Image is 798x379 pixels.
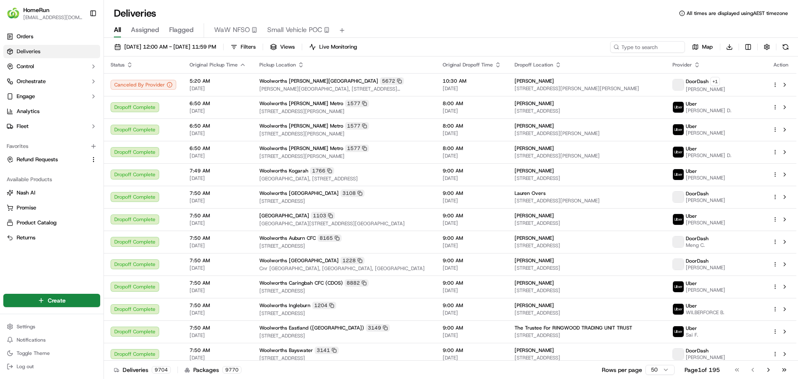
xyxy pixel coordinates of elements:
div: 9704 [152,366,171,374]
button: Nash AI [3,186,100,199]
span: Woolworths [PERSON_NAME] Metro [259,123,343,129]
span: Woolworths Kogarah [259,167,308,174]
img: uber-new-logo.jpeg [673,102,684,113]
span: 8:00 AM [443,145,501,152]
span: [PERSON_NAME] [515,235,554,241]
span: Woolworths Eastland ([GEOGRAPHIC_DATA]) [259,325,364,331]
span: [DATE] [190,354,246,361]
span: Uber [686,123,697,130]
div: Deliveries [114,366,171,374]
a: Promise [7,204,97,212]
span: 7:50 AM [190,212,246,219]
button: Engage [3,90,100,103]
span: Uber [686,168,697,175]
div: 3141 [315,347,339,354]
span: [DATE] [190,265,246,271]
button: HomeRunHomeRun[EMAIL_ADDRESS][DOMAIN_NAME] [3,3,86,23]
span: 8:00 AM [443,123,501,129]
span: [STREET_ADDRESS][PERSON_NAME] [259,130,429,137]
span: Assigned [131,25,159,35]
button: Settings [3,321,100,332]
span: Pylon [83,141,101,147]
span: Log out [17,363,34,370]
span: [PERSON_NAME][GEOGRAPHIC_DATA], [STREET_ADDRESS][PERSON_NAME] [259,86,429,92]
span: [PERSON_NAME] [515,347,554,354]
span: [STREET_ADDRESS][PERSON_NAME] [259,153,429,160]
button: Notifications [3,334,100,346]
span: [STREET_ADDRESS] [515,220,660,226]
button: Product Catalog [3,216,100,229]
span: [DATE] [443,220,501,226]
span: Map [702,43,713,51]
button: Fleet [3,120,100,133]
img: 1736555255976-a54dd68f-1ca7-489b-9aae-adbdc363a1c4 [8,79,23,94]
a: Nash AI [7,189,97,197]
span: Refund Requests [17,156,58,163]
span: 7:50 AM [190,190,246,197]
span: Uber [686,101,697,107]
span: [DATE] [190,108,246,114]
span: 9:00 AM [443,325,501,331]
div: 5672 [380,77,404,85]
span: [DATE] [190,130,246,137]
div: 1577 [345,122,369,130]
span: [DATE] [443,242,501,249]
span: 7:50 AM [190,280,246,286]
img: uber-new-logo.jpeg [673,124,684,135]
span: [DATE] [190,310,246,316]
div: Favorites [3,140,100,153]
span: Lauren Overs [515,190,546,197]
img: uber-new-logo.jpeg [673,281,684,292]
span: 9:00 AM [443,280,501,286]
span: [STREET_ADDRESS] [259,243,429,249]
span: [PERSON_NAME] [686,86,725,93]
span: [GEOGRAPHIC_DATA] [259,212,309,219]
span: [PERSON_NAME] [515,123,554,129]
span: 9:00 AM [443,212,501,219]
span: [PERSON_NAME] D. [686,107,731,114]
span: Woolworths [GEOGRAPHIC_DATA] [259,190,339,197]
button: Create [3,294,100,307]
span: DoorDash [686,235,709,242]
img: uber-new-logo.jpeg [673,304,684,315]
span: Filters [241,43,256,51]
button: Live Monitoring [305,41,361,53]
div: Action [772,62,790,68]
span: Woolworths Bayswater [259,347,313,354]
a: Product Catalog [7,219,97,226]
span: Create [48,296,66,305]
div: 9770 [222,366,241,374]
span: Status [111,62,125,68]
button: Map [688,41,717,53]
span: Knowledge Base [17,121,64,129]
span: [PERSON_NAME] [515,145,554,152]
div: 1577 [345,100,369,107]
a: Deliveries [3,45,100,58]
div: Packages [185,366,241,374]
img: HomeRun [7,7,20,20]
span: [PERSON_NAME] [515,280,554,286]
span: Original Dropoff Time [443,62,493,68]
span: Uber [686,213,697,219]
h1: Deliveries [114,7,156,20]
span: 5:20 AM [190,78,246,84]
span: [DATE] [190,242,246,249]
span: Pickup Location [259,62,296,68]
span: Meng C. [686,242,709,249]
div: 1228 [340,257,365,264]
span: [PERSON_NAME] [686,219,725,226]
span: [STREET_ADDRESS] [515,287,660,294]
span: Woolworths Ingleburn [259,302,310,309]
div: 3108 [340,189,365,197]
span: All [114,25,121,35]
span: [STREET_ADDRESS] [515,332,660,339]
button: Start new chat [141,82,151,92]
div: 1204 [312,302,336,309]
span: WILBERFORCE B. [686,309,724,316]
span: [DATE] [190,153,246,159]
div: Available Products [3,173,100,186]
a: Powered byPylon [59,140,101,147]
span: [STREET_ADDRESS] [515,242,660,249]
span: [STREET_ADDRESS] [515,265,660,271]
img: Nash [8,8,25,25]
